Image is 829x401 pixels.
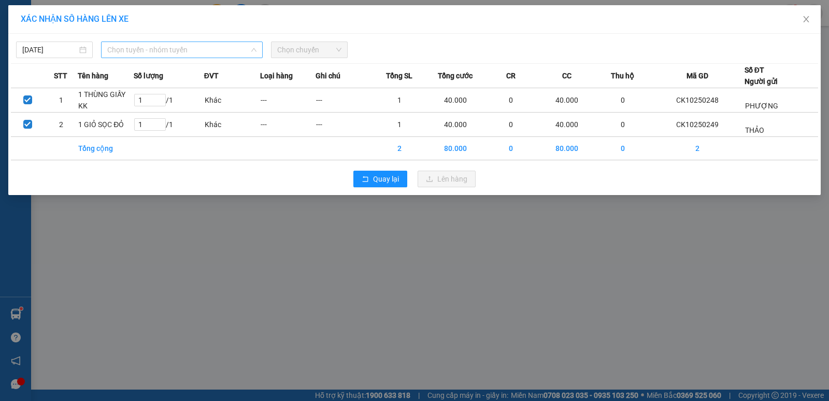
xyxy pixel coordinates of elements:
[651,88,745,113] td: CK10250248
[483,88,539,113] td: 0
[483,137,539,160] td: 0
[362,175,369,184] span: rollback
[78,88,134,113] td: 1 THÙNG GIẤY KK
[4,35,104,54] span: VP [PERSON_NAME] ([GEOGRAPHIC_DATA])
[78,137,134,160] td: Tổng cộng
[21,20,87,30] span: VP Cầu Kè -
[371,137,427,160] td: 2
[4,20,151,30] p: GỬI:
[78,70,108,81] span: Tên hàng
[483,113,539,137] td: 0
[792,5,821,34] button: Close
[78,113,134,137] td: 1 GIỎ SỌC ĐỎ
[438,70,473,81] span: Tổng cước
[22,44,77,56] input: 15/10/2025
[611,70,634,81] span: Thu hộ
[45,113,78,137] td: 2
[427,137,483,160] td: 80.000
[427,88,483,113] td: 40.000
[45,88,78,113] td: 1
[687,70,708,81] span: Mã GD
[353,171,407,187] button: rollbackQuay lại
[539,137,595,160] td: 80.000
[371,88,427,113] td: 1
[386,70,412,81] span: Tổng SL
[651,113,745,137] td: CK10250249
[651,137,745,160] td: 2
[316,88,371,113] td: ---
[371,113,427,137] td: 1
[4,35,151,54] p: NHẬN:
[427,113,483,137] td: 40.000
[251,47,257,53] span: down
[65,20,87,30] span: THẢO
[539,113,595,137] td: 40.000
[418,171,476,187] button: uploadLên hàng
[54,70,67,81] span: STT
[35,6,120,16] strong: BIÊN NHẬN GỬI HÀNG
[107,42,256,58] span: Chọn tuyến - nhóm tuyến
[373,173,399,185] span: Quay lại
[539,88,595,113] td: 40.000
[595,113,651,137] td: 0
[802,15,810,23] span: close
[745,102,778,110] span: PHƯỢNG
[277,42,341,58] span: Chọn chuyến
[595,88,651,113] td: 0
[745,64,778,87] div: Số ĐT Người gửi
[21,14,128,24] span: XÁC NHẬN SỐ HÀNG LÊN XE
[562,70,571,81] span: CC
[506,70,516,81] span: CR
[4,67,25,77] span: GIAO:
[4,56,72,66] span: 0378224841 -
[745,126,764,134] span: THẢO
[595,137,651,160] td: 0
[55,56,72,66] span: THỌ
[316,113,371,137] td: ---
